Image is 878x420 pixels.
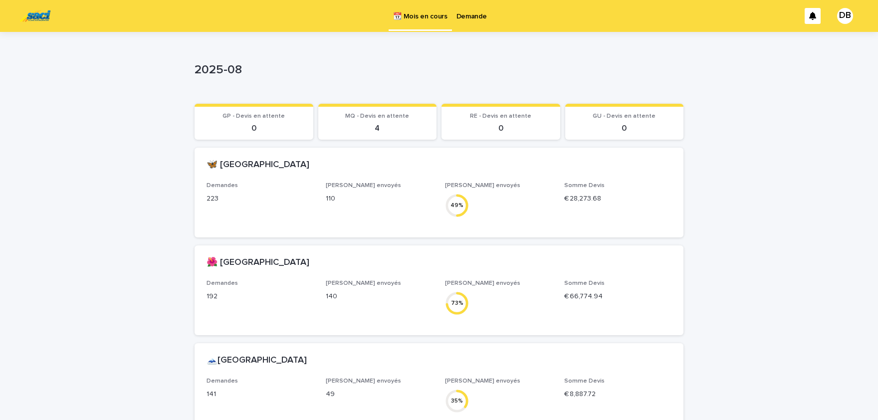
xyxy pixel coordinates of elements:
p: 110 [326,194,433,204]
p: 49 [326,389,433,400]
span: Demandes [207,183,238,189]
div: 35 % [445,396,469,406]
p: 192 [207,291,314,302]
div: 49 % [445,200,469,210]
span: RE - Devis en attente [470,113,531,119]
span: Demandes [207,280,238,286]
span: [PERSON_NAME] envoyés [445,183,520,189]
span: [PERSON_NAME] envoyés [326,378,401,384]
h2: 🗻[GEOGRAPHIC_DATA] [207,355,307,366]
p: 141 [207,389,314,400]
span: GU - Devis en attente [593,113,656,119]
p: 0 [201,124,307,133]
p: 2025-08 [195,63,679,77]
h2: 🌺 [GEOGRAPHIC_DATA] [207,257,309,268]
span: [PERSON_NAME] envoyés [326,183,401,189]
h2: 🦋 [GEOGRAPHIC_DATA] [207,160,309,171]
p: € 8,887.72 [564,389,671,400]
div: DB [837,8,853,24]
img: UC29JcTLQ3GheANZ19ks [20,6,50,26]
span: MQ - Devis en attente [345,113,409,119]
span: [PERSON_NAME] envoyés [445,378,520,384]
p: 140 [326,291,433,302]
span: Demandes [207,378,238,384]
span: Somme Devis [564,378,605,384]
span: GP - Devis en attente [222,113,285,119]
div: 73 % [445,298,469,308]
p: 0 [571,124,678,133]
p: 223 [207,194,314,204]
p: 0 [447,124,554,133]
span: Somme Devis [564,183,605,189]
p: € 28,273.68 [564,194,671,204]
span: [PERSON_NAME] envoyés [445,280,520,286]
p: 4 [324,124,431,133]
p: € 66,774.94 [564,291,671,302]
span: [PERSON_NAME] envoyés [326,280,401,286]
span: Somme Devis [564,280,605,286]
